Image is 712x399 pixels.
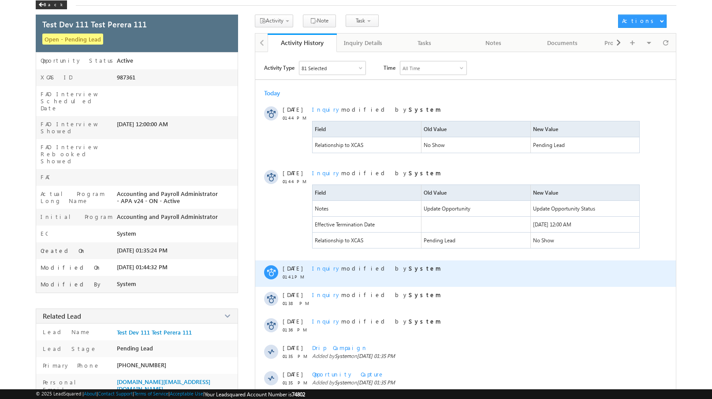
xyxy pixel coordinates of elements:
span: 01:35 PM [283,380,309,385]
span: Pending Lead [533,142,565,148]
span: [DATE] 01:35 PM [357,379,395,386]
span: 987361 [117,74,135,81]
strong: System [409,169,441,177]
span: No Show [424,142,445,148]
label: FAO Interview Scheduled Date [41,90,117,112]
span: Field [313,185,421,200]
span: [DATE] [283,344,302,351]
span: Notes [315,205,328,212]
span: Old Value [421,185,530,200]
span: Effective Termination Date [313,217,421,232]
strong: System [409,264,441,272]
span: Old Value [421,121,530,137]
span: Notes [313,201,421,216]
a: Activity History [268,34,337,52]
span: Pending Lead [421,233,530,248]
span: Pending Lead [424,237,455,244]
span: Update Opportunity [424,205,470,212]
span: Old Value [424,189,447,196]
span: System [335,353,351,359]
a: About [84,391,97,396]
span: [PHONE_NUMBER] [117,361,166,369]
span: New Value [533,126,558,132]
span: modified by [312,169,441,177]
label: Created On [41,247,86,254]
span: [DATE] 01:35:24 PM [117,247,168,254]
label: Primary Phone [41,361,100,369]
label: Actual Program Long Name [41,190,117,204]
span: Pending Lead [117,345,153,352]
span: Field [315,189,326,196]
span: [DATE] [283,291,302,298]
label: FAO [41,173,49,181]
span: 74802 [292,391,305,398]
span: Time [384,61,395,74]
span: Activity Type [264,61,294,74]
span: [DATE] [283,317,302,325]
div: Tasks [397,38,451,48]
span: Update Opportunity Status [533,205,595,212]
label: Modified By [41,281,103,288]
span: [DATE] 01:35 PM [357,353,395,359]
span: © 2025 LeadSquared | | | | | [36,391,305,398]
span: Relationship to XCAS [315,237,363,244]
button: Task [346,15,379,27]
span: System [117,230,136,237]
div: Documents [535,38,589,48]
a: Test Dev 111 Test Perera 111 [117,329,192,336]
span: Inquiry [312,291,341,298]
strong: System [409,291,441,298]
button: Note [303,15,336,27]
span: modified by [312,264,441,272]
label: Opportunity Status [41,57,116,64]
span: modified by [312,105,441,113]
span: modified by [312,291,441,298]
a: Documents [528,34,597,52]
span: [DATE] [283,370,302,378]
span: Activity [266,17,283,24]
label: Modified On [41,264,101,271]
span: 01:38 PM [283,301,309,306]
button: Activity [255,15,293,27]
label: Lead Stage [41,345,97,352]
span: [DATE] [283,105,302,113]
span: No Show [531,233,640,248]
span: Pending Lead [531,137,640,153]
span: Your Leadsquared Account Number is [205,391,305,398]
span: [DATE] [283,264,302,272]
label: FAO Interview Showed [41,120,117,135]
span: [DATE] 12:00:00 AM [117,120,168,128]
span: [DOMAIN_NAME][EMAIL_ADDRESS][DOMAIN_NAME] [117,378,234,392]
a: Notes [459,34,528,52]
label: Lead Name [41,328,91,335]
button: Actions [618,15,667,28]
span: Update Opportunity [421,201,530,216]
span: Field [313,121,421,137]
span: Test Dev 111 Test Perera 111 [42,19,147,30]
span: Related Lead [43,312,81,320]
span: New Value [531,121,640,137]
span: No Show [421,137,530,153]
span: Inquiry [312,169,341,177]
span: 01:44 PM [283,115,309,120]
span: 01:44 PM [283,179,309,184]
a: Terms of Service [134,391,168,396]
span: [DATE] 01:44:32 PM [117,263,168,271]
span: Added by on [312,379,642,386]
span: Effective Termination Date [315,221,375,228]
a: Inquiry Details [337,34,390,52]
span: Update Opportunity Status [531,201,640,216]
span: Added by on [312,353,642,359]
span: [DATE] 12:00 AM [533,221,571,228]
span: Drip Campaign [312,344,368,351]
label: FAO Interview Rebooked Showed [41,143,117,165]
span: No Show [533,237,554,244]
span: 09/23/2025 12:00 AM [531,217,640,232]
div: Actions [622,17,657,25]
span: Inquiry [312,264,341,272]
span: New Value [531,185,640,200]
label: EC [41,230,48,237]
strong: System [409,105,441,113]
a: Acceptable Use [170,391,203,396]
